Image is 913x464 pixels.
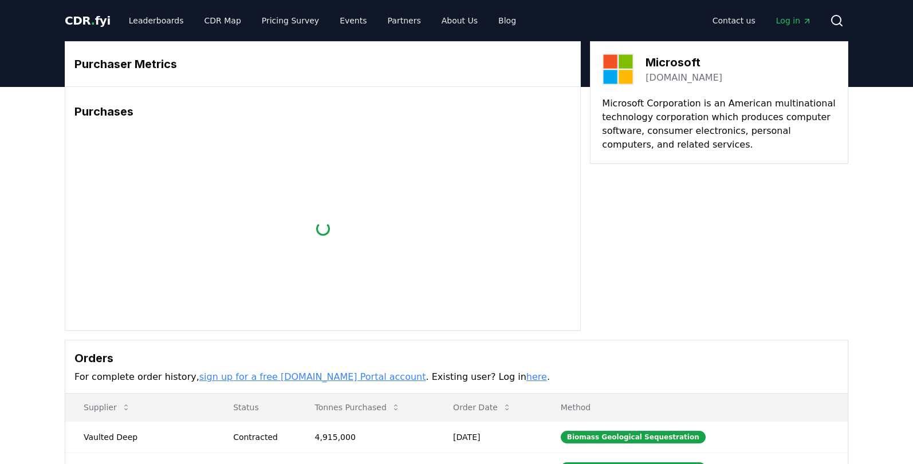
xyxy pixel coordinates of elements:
[74,396,140,419] button: Supplier
[74,350,839,367] h3: Orders
[65,13,111,29] a: CDR.fyi
[767,10,821,31] a: Log in
[703,10,821,31] nav: Main
[65,14,111,27] span: CDR fyi
[561,431,706,443] div: Biomass Geological Sequestration
[703,10,765,31] a: Contact us
[316,222,330,236] div: loading
[526,371,547,382] a: here
[120,10,525,31] nav: Main
[233,431,287,443] div: Contracted
[444,396,521,419] button: Order Date
[379,10,430,31] a: Partners
[435,421,542,453] td: [DATE]
[306,396,410,419] button: Tonnes Purchased
[330,10,376,31] a: Events
[552,402,839,413] p: Method
[489,10,525,31] a: Blog
[297,421,435,453] td: 4,915,000
[74,370,839,384] p: For complete order history, . Existing user? Log in .
[65,421,215,453] td: Vaulted Deep
[195,10,250,31] a: CDR Map
[602,97,836,152] p: Microsoft Corporation is an American multinational technology corporation which produces computer...
[74,55,571,73] h3: Purchaser Metrics
[602,53,634,85] img: Microsoft-logo
[776,15,812,26] span: Log in
[224,402,287,413] p: Status
[74,103,571,120] h3: Purchases
[91,14,95,27] span: .
[646,54,722,71] h3: Microsoft
[120,10,193,31] a: Leaderboards
[432,10,487,31] a: About Us
[646,71,722,85] a: [DOMAIN_NAME]
[253,10,328,31] a: Pricing Survey
[199,371,426,382] a: sign up for a free [DOMAIN_NAME] Portal account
